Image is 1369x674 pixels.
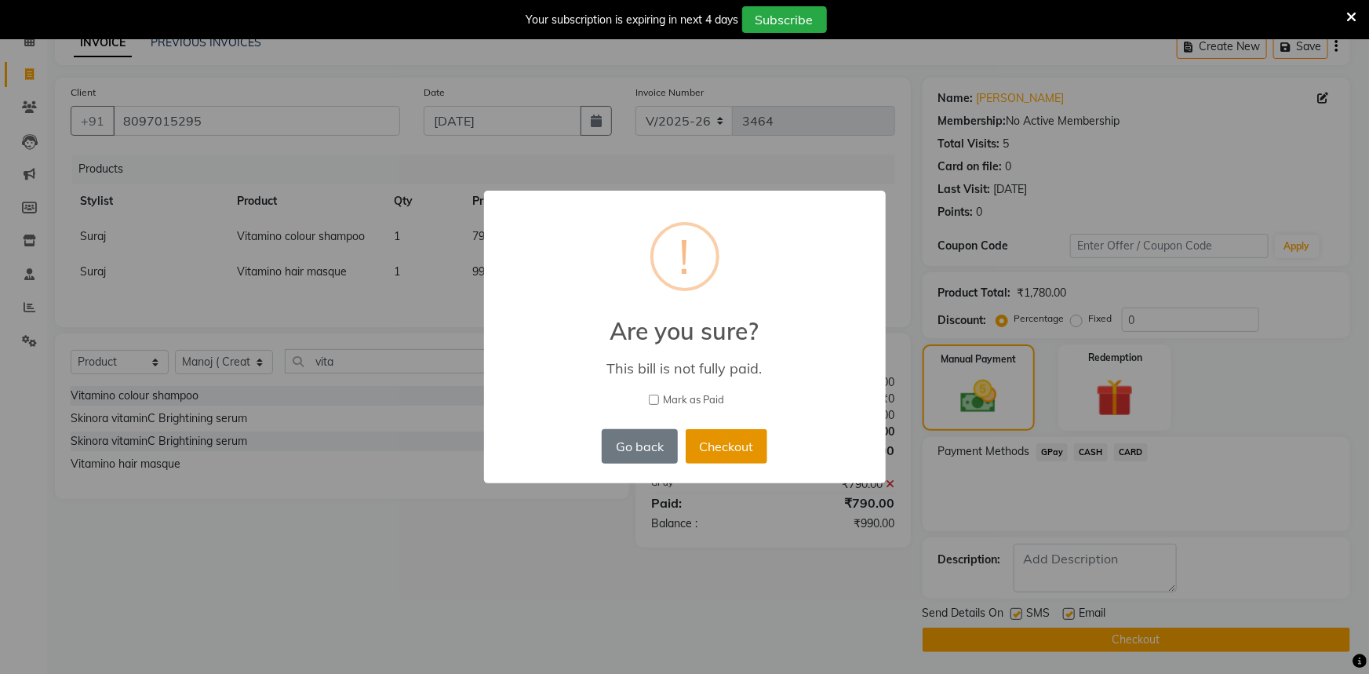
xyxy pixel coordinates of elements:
[506,359,862,377] div: This bill is not fully paid.
[484,298,886,345] h2: Are you sure?
[602,429,677,464] button: Go back
[686,429,767,464] button: Checkout
[649,395,659,405] input: Mark as Paid
[526,12,739,28] div: Your subscription is expiring in next 4 days
[679,225,690,288] div: !
[742,6,827,33] button: Subscribe
[663,392,724,408] span: Mark as Paid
